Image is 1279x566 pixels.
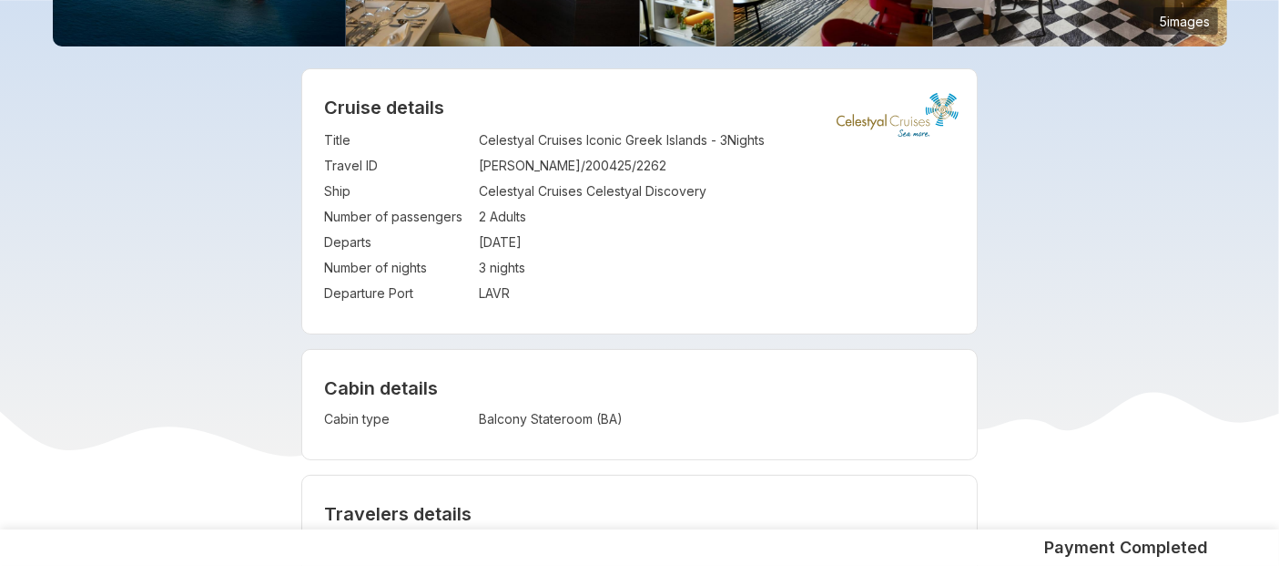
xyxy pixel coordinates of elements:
td: LAVR [479,281,955,306]
td: : [470,179,479,204]
td: : [470,204,479,230]
td: Celestyal Cruises Celestyal Discovery [479,179,955,204]
td: : [470,230,479,255]
small: 5 images [1153,7,1218,35]
td: Title [324,128,470,153]
td: 2 Adults [479,204,955,230]
td: 3 nights [479,255,955,281]
h4: Cabin details [324,377,955,399]
td: Ship [324,179,470,204]
td: : [470,128,479,153]
h5: Payment Completed [1045,537,1209,559]
td: : [470,281,479,306]
td: [DATE] [479,230,955,255]
td: : [470,406,479,432]
td: Cabin type [324,406,470,432]
td: Departs [324,230,470,255]
td: Celestyal Cruises Iconic Greek Islands - 3Nights [479,128,955,153]
h2: Travelers details [324,503,955,525]
td: [PERSON_NAME]/200425/2262 [479,153,955,179]
td: Balcony Stateroom (BA) [479,406,814,432]
td: Departure Port [324,281,470,306]
td: : [470,153,479,179]
td: : [470,255,479,281]
td: Number of nights [324,255,470,281]
td: Number of passengers [324,204,470,230]
td: Travel ID [324,153,470,179]
h2: Cruise details [324,97,955,118]
p: Name must match passport exactly. Mismatch may lead to denied boarding. [324,529,955,551]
